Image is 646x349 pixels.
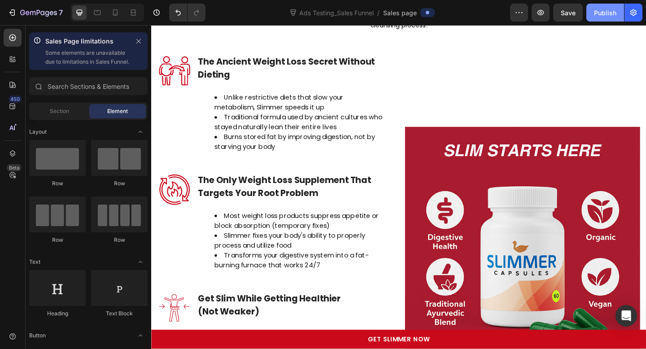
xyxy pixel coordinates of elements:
span: Toggle open [133,125,148,139]
div: 450 [9,96,22,103]
div: Heading [29,310,86,318]
input: Search Sections & Elements [29,77,148,95]
div: Publish [594,8,616,17]
span: Ads Testing_Sales Funnel [297,8,375,17]
img: Alt Image [7,289,43,325]
p: GET SLIMMER NOW [236,337,303,347]
button: 7 [4,4,67,22]
div: Text Block [91,310,148,318]
div: Undo/Redo [169,4,205,22]
button: Publish [586,4,624,22]
h3: Get Slim While Getting Healthier (Not Weaker) [50,289,255,319]
span: Save [561,9,576,17]
span: Toggle open [133,255,148,269]
div: Open Intercom Messenger [615,305,637,327]
span: / [377,8,380,17]
p: Sales Page limitations [45,36,130,47]
span: Button [29,332,46,340]
div: Beta [7,164,22,171]
span: Toggle open [133,328,148,343]
span: Element [107,107,128,115]
span: Text [29,258,40,266]
p: 7 [59,7,63,18]
span: Section [50,107,69,115]
iframe: Design area [151,25,646,349]
span: Sales page [383,8,417,17]
span: Layout [29,128,47,136]
div: Row [29,236,86,244]
div: Row [91,179,148,188]
div: Row [91,236,148,244]
button: Save [553,4,583,22]
p: Some elements are unavailable due to limitations in Sales Funnel. [45,48,130,66]
div: Row [29,179,86,188]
